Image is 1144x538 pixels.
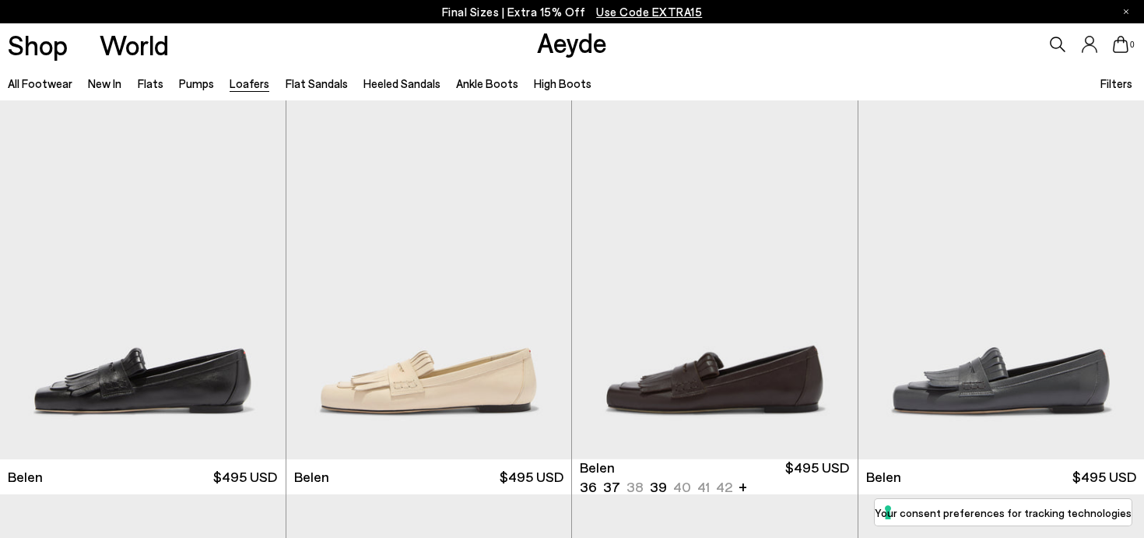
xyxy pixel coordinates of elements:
[580,458,615,477] span: Belen
[138,76,163,90] a: Flats
[456,76,518,90] a: Ankle Boots
[580,477,728,497] ul: variant
[596,5,702,19] span: Navigate to /collections/ss25-final-sizes
[286,459,572,494] a: Belen $495 USD
[875,505,1132,521] label: Your consent preferences for tracking technologies
[572,100,858,459] div: 1 / 6
[875,499,1132,526] button: Your consent preferences for tracking technologies
[572,100,858,459] img: Belen Tassel Loafers
[213,467,277,487] span: $495 USD
[286,100,572,459] img: Belen Tassel Loafers
[230,76,269,90] a: Loafers
[603,477,620,497] li: 37
[650,477,667,497] li: 39
[866,467,901,487] span: Belen
[100,31,169,58] a: World
[572,459,858,494] a: Belen 36 37 38 39 40 41 42 + $495 USD
[580,477,597,497] li: 36
[500,467,563,487] span: $495 USD
[179,76,214,90] a: Pumps
[8,467,43,487] span: Belen
[537,26,607,58] a: Aeyde
[572,100,858,459] a: Next slide Previous slide
[1113,36,1128,53] a: 0
[1072,467,1136,487] span: $495 USD
[1100,76,1132,90] span: Filters
[1128,40,1136,49] span: 0
[363,76,440,90] a: Heeled Sandals
[739,476,747,497] li: +
[8,76,72,90] a: All Footwear
[442,2,703,22] p: Final Sizes | Extra 15% Off
[534,76,591,90] a: High Boots
[8,31,68,58] a: Shop
[785,458,849,497] span: $495 USD
[88,76,121,90] a: New In
[294,467,329,487] span: Belen
[286,76,348,90] a: Flat Sandals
